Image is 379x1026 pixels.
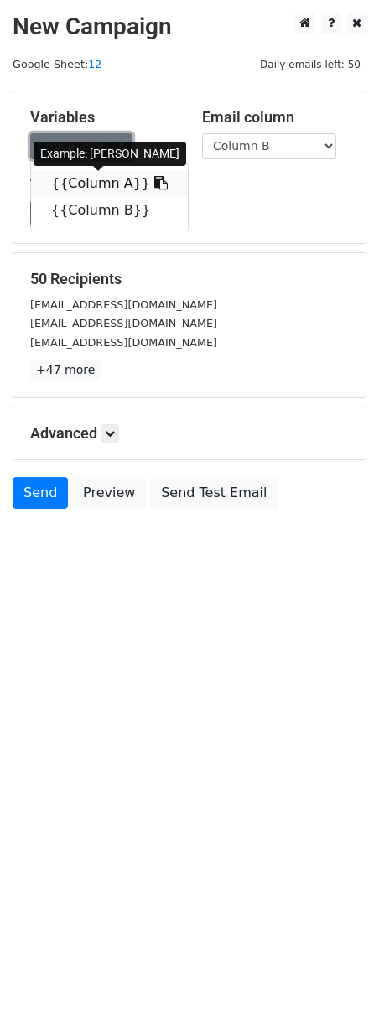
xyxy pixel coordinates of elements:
[72,477,146,509] a: Preview
[254,55,366,74] span: Daily emails left: 50
[295,946,379,1026] iframe: Chat Widget
[150,477,278,509] a: Send Test Email
[13,58,101,70] small: Google Sheet:
[34,142,186,166] div: Example: [PERSON_NAME]
[13,13,366,41] h2: New Campaign
[202,108,349,127] h5: Email column
[254,58,366,70] a: Daily emails left: 50
[30,298,217,311] small: [EMAIL_ADDRESS][DOMAIN_NAME]
[30,424,349,443] h5: Advanced
[30,133,132,159] a: Copy/paste...
[13,477,68,509] a: Send
[30,108,177,127] h5: Variables
[30,317,217,329] small: [EMAIL_ADDRESS][DOMAIN_NAME]
[30,270,349,288] h5: 50 Recipients
[88,58,101,70] a: 12
[31,197,188,224] a: {{Column B}}
[31,170,188,197] a: {{Column A}}
[30,360,101,381] a: +47 more
[30,336,217,349] small: [EMAIL_ADDRESS][DOMAIN_NAME]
